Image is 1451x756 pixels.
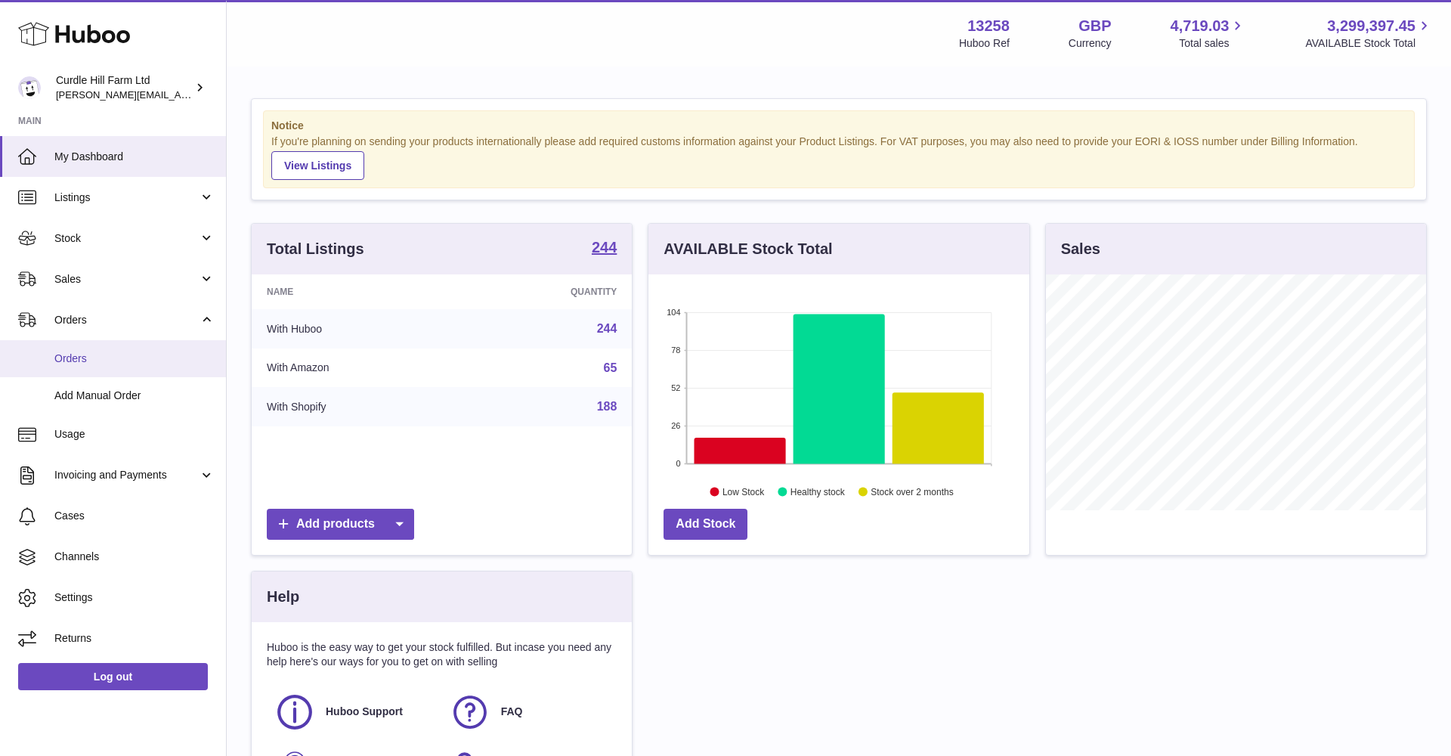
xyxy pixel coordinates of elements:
span: 3,299,397.45 [1327,16,1415,36]
span: Orders [54,352,215,366]
a: Add Stock [664,509,747,540]
img: miranda@diddlysquatfarmshop.com [18,76,41,99]
a: 3,299,397.45 AVAILABLE Stock Total [1305,16,1433,51]
td: With Huboo [252,309,459,349]
text: 26 [672,421,681,430]
span: AVAILABLE Stock Total [1305,36,1433,51]
h3: Total Listings [267,239,364,259]
text: Healthy stock [790,486,846,497]
span: Usage [54,427,215,442]
span: Add Manual Order [54,389,215,403]
a: 244 [597,322,617,335]
span: Huboo Support [326,705,403,719]
text: 104 [667,308,680,317]
a: Log out [18,663,208,690]
h3: Help [267,587,299,607]
th: Name [252,274,459,309]
td: With Amazon [252,349,459,388]
h3: Sales [1061,239,1100,259]
span: Stock [54,231,199,246]
a: 244 [592,240,617,258]
a: View Listings [271,151,364,180]
span: Total sales [1179,36,1246,51]
div: Currency [1069,36,1112,51]
h3: AVAILABLE Stock Total [664,239,832,259]
text: Low Stock [722,486,765,497]
span: Returns [54,631,215,646]
span: FAQ [501,705,523,719]
span: [PERSON_NAME][EMAIL_ADDRESS][DOMAIN_NAME] [56,88,303,101]
text: 0 [676,459,681,468]
text: 52 [672,383,681,392]
text: Stock over 2 months [871,486,954,497]
strong: Notice [271,119,1406,133]
span: My Dashboard [54,150,215,164]
span: Channels [54,550,215,564]
a: 4,719.03 Total sales [1171,16,1247,51]
div: If you're planning on sending your products internationally please add required customs informati... [271,135,1406,180]
strong: GBP [1078,16,1111,36]
span: Settings [54,590,215,605]
a: Add products [267,509,414,540]
span: Sales [54,272,199,287]
td: With Shopify [252,387,459,426]
span: Invoicing and Payments [54,468,199,482]
text: 78 [672,345,681,355]
th: Quantity [459,274,632,309]
strong: 13258 [967,16,1010,36]
div: Huboo Ref [959,36,1010,51]
span: 4,719.03 [1171,16,1230,36]
p: Huboo is the easy way to get your stock fulfilled. But incase you need any help here's our ways f... [267,640,617,669]
div: Curdle Hill Farm Ltd [56,73,192,102]
span: Listings [54,191,199,205]
strong: 244 [592,240,617,255]
a: 65 [604,361,617,374]
a: 188 [597,400,617,413]
span: Orders [54,313,199,327]
a: FAQ [450,692,610,733]
span: Cases [54,509,215,523]
a: Huboo Support [274,692,435,733]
